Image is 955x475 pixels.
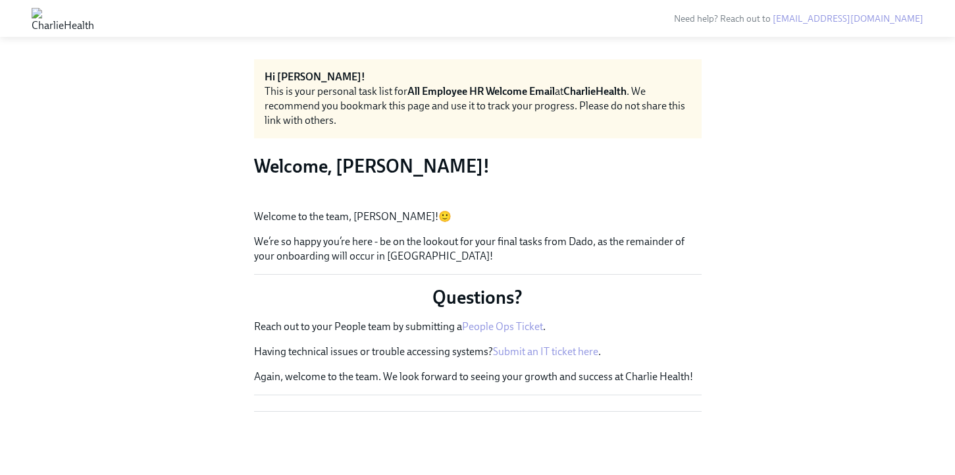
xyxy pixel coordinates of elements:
a: Submit an IT ticket here [493,345,598,358]
div: This is your personal task list for at . We recommend you bookmark this page and use it to track ... [265,84,691,128]
p: We’re so happy you’re here - be on the lookout for your final tasks from Dado, as the remainder o... [254,235,702,264]
p: Again, welcome to the team. We look forward to seeing your growth and success at Charlie Health! [254,370,702,384]
span: Need help? Reach out to [674,13,923,24]
strong: Hi [PERSON_NAME]! [265,70,365,83]
strong: CharlieHealth [563,85,627,98]
a: People Ops Ticket [462,320,543,333]
a: [EMAIL_ADDRESS][DOMAIN_NAME] [773,13,923,24]
p: Questions? [254,285,702,309]
p: Having technical issues or trouble accessing systems? . [254,345,702,359]
strong: All Employee HR Welcome Email [407,85,555,98]
h3: Welcome, [PERSON_NAME]! [254,154,702,178]
p: Welcome to the team, [PERSON_NAME]!🙂 [254,210,702,224]
img: CharlieHealth [32,8,94,29]
p: Reach out to your People team by submitting a . [254,320,702,334]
